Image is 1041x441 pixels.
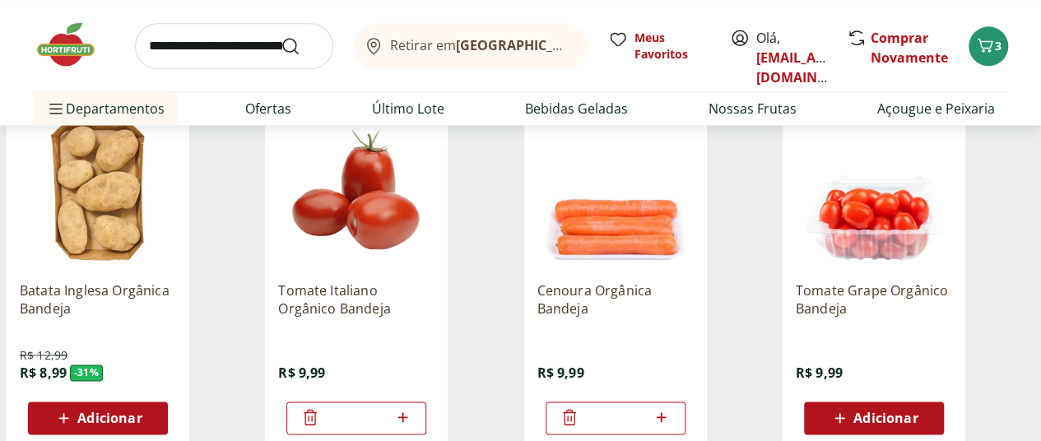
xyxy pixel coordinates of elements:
img: Tomate Grape Orgânico Bandeja [796,112,952,268]
span: R$ 8,99 [20,364,67,382]
b: [GEOGRAPHIC_DATA]/[GEOGRAPHIC_DATA] [456,36,733,54]
input: search [135,23,333,69]
span: R$ 9,99 [796,364,843,382]
span: Departamentos [46,89,165,128]
a: Tomate Grape Orgânico Bandeja [796,281,952,318]
a: Último Lote [372,99,444,118]
a: Batata Inglesa Orgânica Bandeja [20,281,176,318]
a: Tomate Italiano Orgânico Bandeja [278,281,435,318]
a: Ofertas [245,99,291,118]
a: Açougue e Peixaria [877,99,995,118]
img: Hortifruti [33,20,115,69]
button: Submit Search [281,36,320,56]
span: 3 [995,38,1001,53]
button: Retirar em[GEOGRAPHIC_DATA]/[GEOGRAPHIC_DATA] [353,23,588,69]
span: - 31 % [70,364,103,381]
a: [EMAIL_ADDRESS][DOMAIN_NAME] [756,49,871,86]
span: R$ 9,99 [278,364,325,382]
a: Cenoura Orgânica Bandeja [537,281,694,318]
a: Nossas Frutas [709,99,797,118]
button: Adicionar [804,402,944,434]
span: Adicionar [77,411,142,425]
img: Tomate Italiano Orgânico Bandeja [278,112,435,268]
span: R$ 12,99 [20,347,67,364]
a: Comprar Novamente [871,29,948,67]
span: R$ 9,99 [537,364,584,382]
a: Meus Favoritos [608,30,710,63]
button: Adicionar [28,402,168,434]
button: Carrinho [969,26,1008,66]
span: Olá, [756,28,830,87]
span: Adicionar [853,411,918,425]
img: Batata Inglesa Orgânica Bandeja [20,112,176,268]
span: Meus Favoritos [634,30,710,63]
img: Cenoura Orgânica Bandeja [537,112,694,268]
a: Bebidas Geladas [525,99,628,118]
span: Retirar em [390,38,572,53]
button: Menu [46,89,66,128]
